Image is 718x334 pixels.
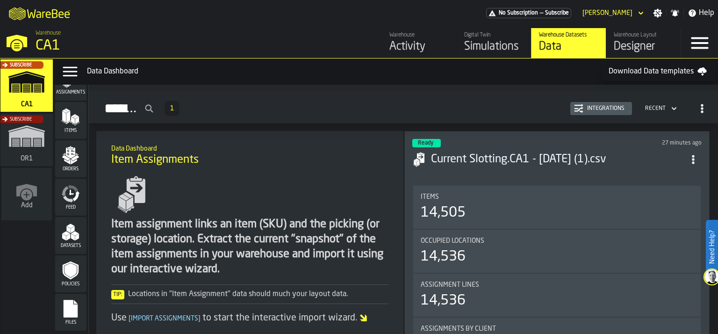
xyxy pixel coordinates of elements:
[87,66,601,77] div: Data Dashboard
[499,10,538,16] span: No Subscription
[170,105,174,112] span: 1
[55,205,86,210] span: Feed
[21,202,33,209] span: Add
[707,221,717,273] label: Need Help?
[614,32,673,38] div: Warehouse Layout
[464,39,524,54] div: Simulations
[486,8,571,18] a: link-to-/wh/i/76e2a128-1b54-4d66-80d4-05ae4c277723/pricing/
[421,325,693,333] div: Title
[55,294,86,331] li: menu Files
[582,9,632,17] div: DropdownMenuValue-David Kapusinski
[111,289,388,300] div: Locations in "Item Assignment" data should much your layout data.
[418,140,433,146] span: Ready
[55,255,86,293] li: menu Policies
[111,290,124,299] span: Tip:
[421,325,496,333] span: Assignments by Client
[413,230,701,273] div: stat-Occupied Locations
[645,105,666,112] div: DropdownMenuValue-4
[104,138,396,172] div: title-Item Assignments
[570,102,632,115] button: button-Integrations
[583,105,628,112] div: Integrations
[431,152,685,167] h3: Current Slotting.CA1 - [DATE] (1).csv
[641,103,679,114] div: DropdownMenuValue-4
[421,204,466,221] div: 14,505
[421,281,693,289] div: Title
[684,7,718,19] label: button-toggle-Help
[606,28,681,58] a: link-to-/wh/i/76e2a128-1b54-4d66-80d4-05ae4c277723/designer
[413,274,701,317] div: stat-Assignment lines
[36,37,288,54] div: CA1
[111,217,388,277] div: Item assignment links an item (SKU) and the picking (or storage) location. Extract the current "s...
[111,152,199,167] span: Item Assignments
[10,117,32,122] span: Subscribe
[55,282,86,287] span: Policies
[55,140,86,178] li: menu Orders
[57,62,83,81] label: button-toggle-Data Menu
[111,312,388,325] div: Use to start the interactive import wizard.
[111,143,388,152] h2: Sub Title
[1,168,52,222] a: link-to-/wh/new
[412,139,441,147] div: status-3 2
[421,193,693,201] div: Title
[55,102,86,139] li: menu Items
[161,101,183,116] div: ButtonLoadMore-Load More-Prev-First-Last
[413,186,701,229] div: stat-Items
[55,128,86,133] span: Items
[55,243,86,248] span: Datasets
[531,28,606,58] a: link-to-/wh/i/76e2a128-1b54-4d66-80d4-05ae4c277723/data
[55,90,86,95] span: Assignments
[421,193,439,201] span: Items
[421,292,466,309] div: 14,536
[89,90,718,123] h2: button-Assignments
[539,39,598,54] div: Data
[421,237,693,245] div: Title
[55,179,86,216] li: menu Feed
[55,217,86,254] li: menu Datasets
[129,315,131,322] span: [
[421,248,466,265] div: 14,536
[198,315,201,322] span: ]
[389,32,449,38] div: Warehouse
[0,59,53,114] a: link-to-/wh/i/76e2a128-1b54-4d66-80d4-05ae4c277723/simulations
[421,281,479,289] span: Assignment lines
[381,28,456,58] a: link-to-/wh/i/76e2a128-1b54-4d66-80d4-05ae4c277723/feed/
[649,8,666,18] label: button-toggle-Settings
[55,167,86,172] span: Orders
[389,39,449,54] div: Activity
[464,32,524,38] div: Digital Twin
[456,28,531,58] a: link-to-/wh/i/76e2a128-1b54-4d66-80d4-05ae4c277723/simulations
[36,30,61,36] span: Warehouse
[572,140,702,146] div: Updated: 8/20/2025, 2:48:58 PM Created: 8/20/2025, 2:48:50 PM
[55,320,86,325] span: Files
[486,8,571,18] div: Menu Subscription
[540,10,543,16] span: —
[601,62,714,81] a: Download Data templates
[539,32,598,38] div: Warehouse Datasets
[10,63,32,68] span: Subscribe
[667,8,683,18] label: button-toggle-Notifications
[0,114,53,168] a: link-to-/wh/i/02d92962-0f11-4133-9763-7cb092bceeef/simulations
[699,7,714,19] span: Help
[614,39,673,54] div: Designer
[431,152,685,167] div: Current Slotting.CA1 - 08.05.25 (1).csv
[127,315,202,322] span: Import Assignments
[681,28,718,58] label: button-toggle-Menu
[545,10,569,16] span: Subscribe
[579,7,646,19] div: DropdownMenuValue-David Kapusinski
[421,237,484,245] span: Occupied Locations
